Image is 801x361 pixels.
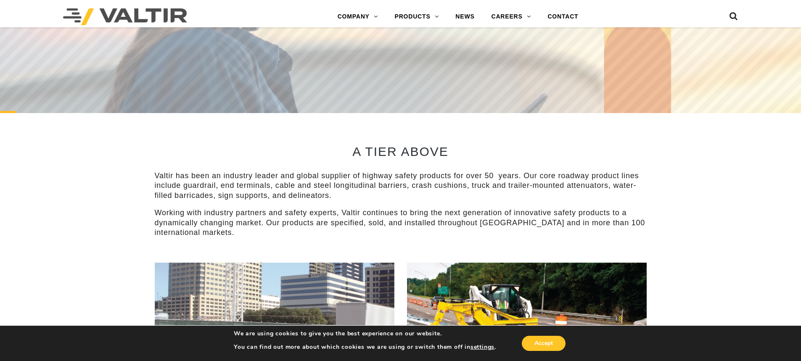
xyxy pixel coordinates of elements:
[155,208,647,237] p: Working with industry partners and safety experts, Valtir continues to bring the next generation ...
[447,8,483,25] a: NEWS
[234,330,496,337] p: We are using cookies to give you the best experience on our website.
[155,145,647,158] h2: A TIER ABOVE
[63,8,187,25] img: Valtir
[522,336,566,351] button: Accept
[329,8,386,25] a: COMPANY
[234,343,496,351] p: You can find out more about which cookies we are using or switch them off in .
[386,8,447,25] a: PRODUCTS
[483,8,539,25] a: CAREERS
[471,343,494,351] button: settings
[155,171,647,200] p: Valtir has been an industry leader and global supplier of highway safety products for over 50 yea...
[539,8,587,25] a: CONTACT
